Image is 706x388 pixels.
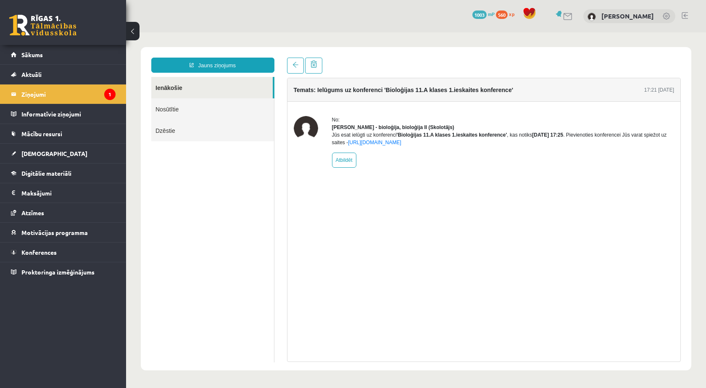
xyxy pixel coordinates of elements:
[21,150,87,157] span: [DEMOGRAPHIC_DATA]
[168,84,192,108] img: Elza Saulīte - bioloģija, bioloģija II
[509,11,514,17] span: xp
[11,203,116,222] a: Atzīmes
[472,11,487,19] span: 1003
[11,183,116,203] a: Maksājumi
[488,11,495,17] span: mP
[587,13,596,21] img: Artjoms Grebežs
[271,100,381,106] b: 'Bioloģijas 11.A klases 1.ieskaites konference'
[168,54,387,61] h4: Temats: Ielūgums uz konferenci 'Bioloģijas 11.A klases 1.ieskaites konference'
[518,54,548,61] div: 17:21 [DATE]
[21,229,88,236] span: Motivācijas programma
[222,107,275,113] a: [URL][DOMAIN_NAME]
[206,120,230,135] a: Atbildēt
[11,84,116,104] a: Ziņojumi1
[11,124,116,143] a: Mācību resursi
[21,71,42,78] span: Aktuāli
[21,268,95,276] span: Proktoringa izmēģinājums
[11,223,116,242] a: Motivācijas programma
[21,104,116,124] legend: Informatīvie ziņojumi
[11,65,116,84] a: Aktuāli
[21,130,62,137] span: Mācību resursi
[11,104,116,124] a: Informatīvie ziņojumi
[21,169,71,177] span: Digitālie materiāli
[206,84,548,91] div: No:
[11,45,116,64] a: Sākums
[472,11,495,17] a: 1003 mP
[406,100,437,106] b: [DATE] 17:25
[11,243,116,262] a: Konferences
[25,87,148,109] a: Dzēstie
[496,11,519,17] a: 560 xp
[25,66,148,87] a: Nosūtītie
[11,262,116,282] a: Proktoringa izmēģinājums
[11,144,116,163] a: [DEMOGRAPHIC_DATA]
[104,89,116,100] i: 1
[21,84,116,104] legend: Ziņojumi
[21,51,43,58] span: Sākums
[206,92,328,98] strong: [PERSON_NAME] - bioloģija, bioloģija II (Skolotājs)
[21,209,44,216] span: Atzīmes
[496,11,508,19] span: 560
[25,45,147,66] a: Ienākošie
[21,183,116,203] legend: Maksājumi
[11,164,116,183] a: Digitālie materiāli
[601,12,654,20] a: [PERSON_NAME]
[21,248,57,256] span: Konferences
[25,25,148,40] a: Jauns ziņojums
[206,99,548,114] div: Jūs esat ielūgti uz konferenci , kas notiks . Pievienoties konferencei Jūs varat spiežot uz saites -
[9,15,76,36] a: Rīgas 1. Tālmācības vidusskola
